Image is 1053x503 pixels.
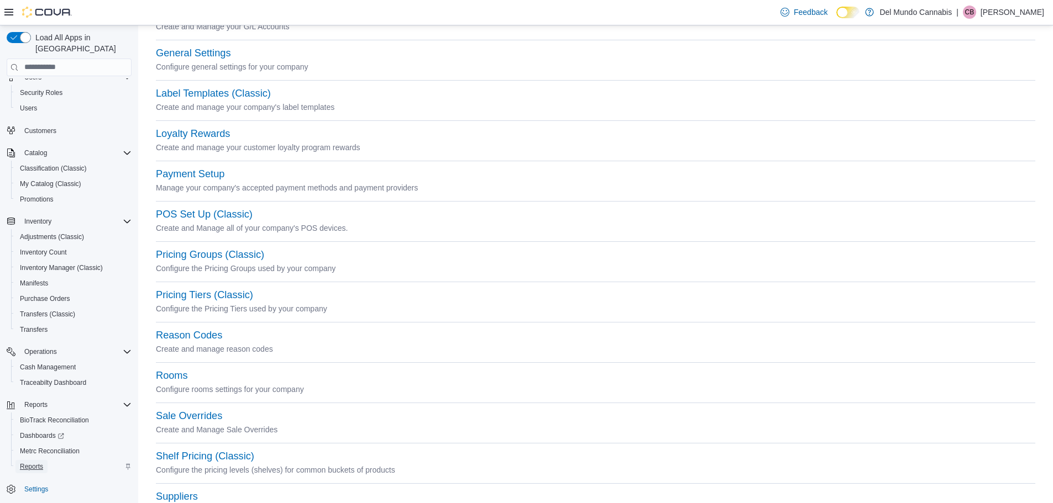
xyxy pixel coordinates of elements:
span: Traceabilty Dashboard [15,376,132,389]
span: Settings [20,482,132,496]
span: Reports [20,398,132,411]
a: Security Roles [15,86,67,99]
span: Settings [24,485,48,494]
p: Create and Manage Sale Overrides [156,423,1035,436]
span: Adjustments (Classic) [15,230,132,243]
button: Promotions [11,192,136,207]
p: Del Mundo Cannabis [879,6,952,19]
a: Adjustments (Classic) [15,230,88,243]
a: BioTrack Reconciliation [15,414,93,427]
button: Customers [2,123,136,139]
span: Classification (Classic) [15,162,132,175]
span: Classification (Classic) [20,164,87,173]
span: Load All Apps in [GEOGRAPHIC_DATA] [31,32,132,54]
button: Payment Setup [156,168,224,180]
p: Manage your company's accepted payment methods and payment providers [156,181,1035,194]
p: Create and manage reason codes [156,342,1035,356]
span: Catalog [24,149,47,157]
span: Manifests [20,279,48,288]
a: My Catalog (Classic) [15,177,86,190]
span: Users [15,102,132,115]
input: Dark Mode [836,7,860,18]
span: Metrc Reconciliation [20,447,80,456]
button: Catalog [20,146,51,160]
span: Metrc Reconciliation [15,444,132,458]
span: Security Roles [15,86,132,99]
span: Inventory [24,217,51,226]
span: Transfers [20,325,48,334]
a: Manifests [15,277,53,290]
span: Purchase Orders [20,294,70,303]
p: Configure rooms settings for your company [156,383,1035,396]
a: Purchase Orders [15,292,75,305]
a: Users [15,102,41,115]
span: Transfers (Classic) [20,310,75,319]
button: Reason Codes [156,330,222,341]
span: Inventory Manager (Classic) [20,263,103,272]
button: Label Templates (Classic) [156,88,271,99]
span: Dark Mode [836,18,837,19]
a: Reports [15,460,48,473]
button: Users [11,100,136,116]
a: Dashboards [11,428,136,443]
a: Feedback [776,1,832,23]
button: Shelf Pricing (Classic) [156,451,254,462]
button: Settings [2,481,136,497]
span: Users [20,104,37,113]
span: Inventory Count [20,248,67,257]
a: Traceabilty Dashboard [15,376,91,389]
a: Inventory Count [15,246,71,259]
button: Pricing Groups (Classic) [156,249,264,261]
button: My Catalog (Classic) [11,176,136,192]
button: BioTrack Reconciliation [11,412,136,428]
p: Create and manage your company's label templates [156,100,1035,114]
button: POS Set Up (Classic) [156,209,253,220]
button: Purchase Orders [11,291,136,306]
span: Cash Management [15,361,132,374]
a: Customers [20,124,61,137]
span: Purchase Orders [15,292,132,305]
p: Configure general settings for your company [156,60,1035,73]
button: Adjustments (Classic) [11,229,136,245]
span: Transfers [15,323,132,336]
button: Cash Management [11,359,136,375]
p: Create and Manage all of your company's POS devices. [156,221,1035,235]
a: Promotions [15,193,58,206]
button: Operations [20,345,61,358]
span: Promotions [20,195,54,204]
button: Sale Overrides [156,410,222,422]
span: Customers [20,124,132,137]
button: Inventory Count [11,245,136,260]
span: Adjustments (Classic) [20,232,84,241]
button: Inventory [20,215,56,228]
span: Inventory [20,215,132,228]
span: CB [965,6,975,19]
span: BioTrack Reconciliation [15,414,132,427]
button: Reports [11,459,136,474]
button: Reports [2,397,136,412]
a: Settings [20,483,53,496]
button: Traceabilty Dashboard [11,375,136,390]
span: Operations [20,345,132,358]
span: Manifests [15,277,132,290]
p: Create and Manage your G/L Accounts [156,20,1035,33]
button: Inventory Manager (Classic) [11,260,136,276]
p: | [956,6,958,19]
button: Metrc Reconciliation [11,443,136,459]
button: Transfers [11,322,136,337]
span: My Catalog (Classic) [20,179,81,188]
a: Classification (Classic) [15,162,91,175]
span: Cash Management [20,363,76,372]
p: Configure the Pricing Groups used by your company [156,262,1035,275]
span: Catalog [20,146,132,160]
span: Dashboards [15,429,132,442]
button: Security Roles [11,85,136,100]
button: Transfers (Classic) [11,306,136,322]
button: Rooms [156,370,188,382]
span: Feedback [794,7,827,18]
button: Reports [20,398,52,411]
button: Inventory [2,214,136,229]
span: Dashboards [20,431,64,440]
a: Dashboards [15,429,69,442]
button: Catalog [2,145,136,161]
